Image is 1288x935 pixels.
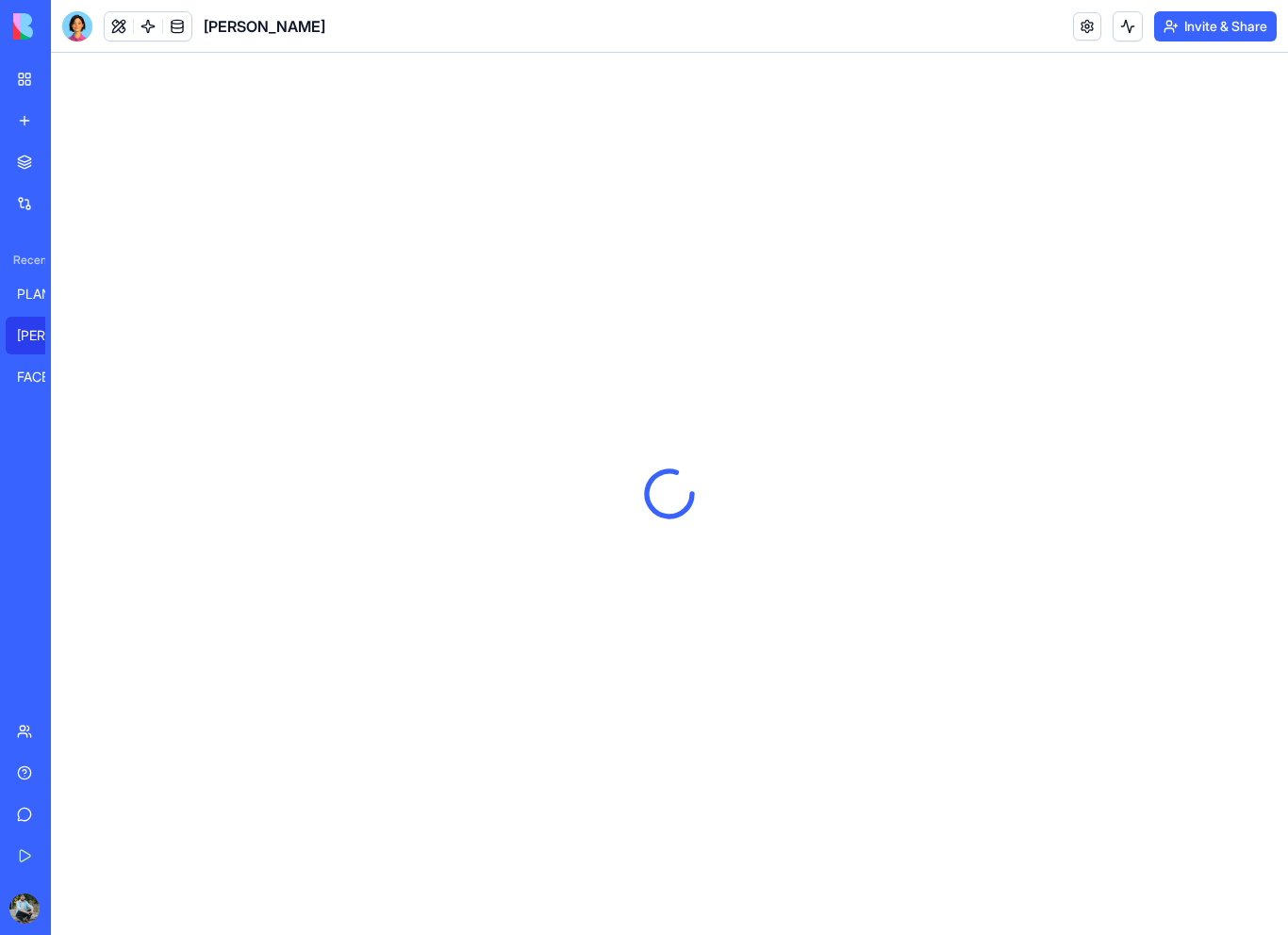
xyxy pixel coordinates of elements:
a: [PERSON_NAME] [6,317,81,354]
div: PLANEACION DE CONTENIDO [17,285,70,303]
a: FACEBOOK RENT [6,358,81,396]
span: [PERSON_NAME] [204,15,325,38]
img: ACg8ocJNHXTW_YLYpUavmfs3syqsdHTtPnhfTho5TN6JEWypo_6Vv8rXJA=s96-c [9,894,40,924]
img: logo [13,13,130,40]
div: [PERSON_NAME] [17,326,70,345]
button: Invite & Share [1154,11,1277,41]
span: Recent [6,253,45,268]
a: PLANEACION DE CONTENIDO [6,275,81,313]
div: FACEBOOK RENT [17,368,70,386]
